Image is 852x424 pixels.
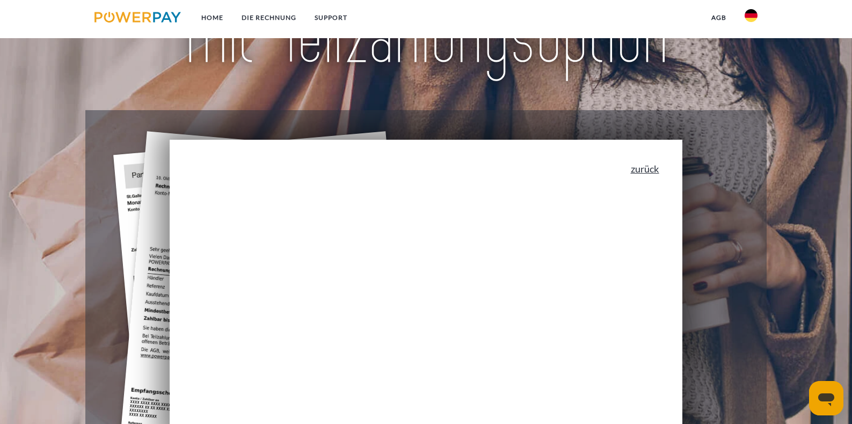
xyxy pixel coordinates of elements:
[232,8,305,27] a: DIE RECHNUNG
[745,9,758,22] img: de
[809,381,843,415] iframe: Schaltfläche zum Öffnen des Messaging-Fensters
[702,8,736,27] a: agb
[94,12,181,23] img: logo-powerpay.svg
[631,164,659,174] a: zurück
[192,8,232,27] a: Home
[305,8,356,27] a: SUPPORT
